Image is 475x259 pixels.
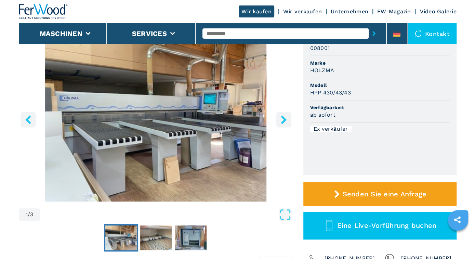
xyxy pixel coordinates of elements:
[310,104,450,111] span: Verfügbarkeit
[337,221,436,230] span: Eine Live-Vorführung buchen
[132,29,167,38] button: Services
[310,66,334,74] h3: HOLZMA
[174,224,208,251] button: Go to Slide 3
[140,225,172,250] img: ab08afbbc453937040b6e100dba6800c
[310,126,352,132] div: Ex verkäufer
[310,60,450,66] span: Marke
[446,228,470,254] iframe: Chat
[175,225,207,250] img: 594e066899130da99cb875340fc1530b
[19,36,293,202] img: Plattensäge – Beschickung von vorne HOLZMA HPP 430/43/43
[310,44,330,52] h3: 008001
[21,112,36,127] button: left-button
[19,36,293,202] div: Go to Slide 1
[28,212,30,217] span: /
[415,30,422,37] img: Kontakt
[139,224,173,251] button: Go to Slide 2
[19,4,68,19] img: Ferwood
[310,82,450,89] span: Modell
[30,212,33,217] span: 3
[420,8,456,15] a: Video Galerie
[369,26,379,41] button: submit-button
[310,111,335,119] h3: ab sofort
[449,211,466,228] a: sharethis
[104,224,138,251] button: Go to Slide 1
[105,225,137,250] img: 0a229089df893b1ac63945236a3edbdc
[310,89,351,96] h3: HPP 430/43/43
[303,212,457,239] button: Eine Live-Vorführung buchen
[42,208,291,221] button: Open Fullscreen
[377,8,411,15] a: FW-Magazin
[342,190,426,198] span: Senden Sie eine Anfrage
[276,112,291,127] button: right-button
[40,29,82,38] button: Maschinen
[19,224,293,251] nav: Thumbnail Navigation
[26,212,28,217] span: 1
[408,23,457,44] div: Kontakt
[331,8,368,15] a: Unternehmen
[283,8,322,15] a: Wir verkaufen
[239,5,274,17] a: Wir kaufen
[303,182,457,206] button: Senden Sie eine Anfrage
